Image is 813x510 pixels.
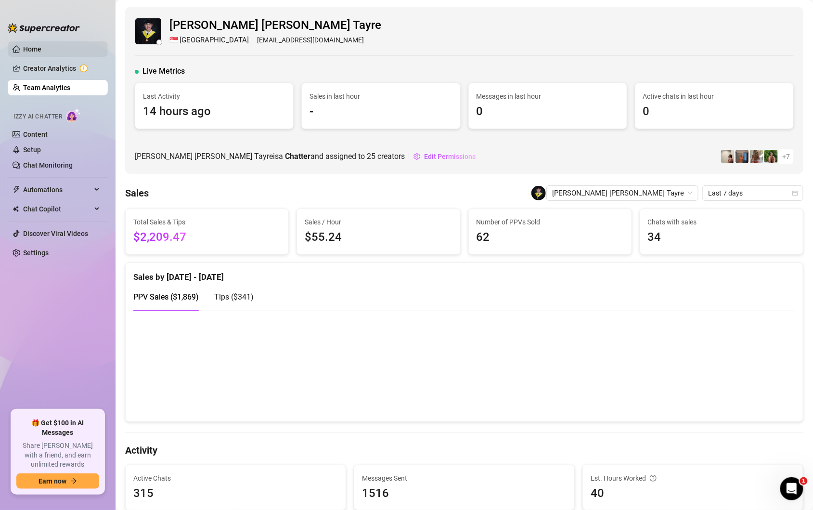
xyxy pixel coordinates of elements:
span: 34 [648,228,795,247]
span: Share [PERSON_NAME] with a friend, and earn unlimited rewards [16,441,99,470]
span: Sales / Hour [305,217,452,227]
span: Messages in last hour [477,91,619,102]
span: Tips ( $341 ) [214,292,254,301]
span: thunderbolt [13,186,20,194]
button: Earn nowarrow-right [16,473,99,489]
button: Edit Permissions [413,149,476,164]
span: PPV Sales ( $1,869 ) [133,292,199,301]
span: $55.24 [305,228,452,247]
img: Nathaniel [750,150,763,163]
span: + 7 [782,151,790,162]
span: 🇸🇬 [169,35,179,46]
b: Chatter [285,152,310,161]
span: Active chats in last hour [643,91,786,102]
h4: Activity [125,444,803,457]
img: Wayne [736,150,749,163]
span: Messages Sent [362,473,567,484]
span: arrow-right [70,478,77,484]
span: 25 [367,152,375,161]
a: Discover Viral Videos [23,230,88,237]
a: Creator Analytics exclamation-circle [23,61,100,76]
span: 0 [477,103,619,121]
div: Est. Hours Worked [591,473,795,484]
span: 1 [800,477,808,485]
span: Izzy AI Chatter [13,112,62,121]
span: question-circle [650,473,657,484]
span: Last Activity [143,91,285,102]
span: Ric John Derell Tayre [552,186,693,200]
a: Chat Monitoring [23,161,73,169]
span: 🎁 Get $100 in AI Messages [16,418,99,437]
img: Ralphy [721,150,735,163]
span: 315 [133,484,338,503]
a: Content [23,131,48,138]
span: - [310,103,452,121]
span: Total Sales & Tips [133,217,281,227]
span: Last 7 days [708,186,798,200]
img: logo-BBDzfeDw.svg [8,23,80,33]
span: Automations [23,182,91,197]
span: $2,209.47 [133,228,281,247]
span: Active Chats [133,473,338,484]
span: 14 hours ago [143,103,285,121]
div: Sales by [DATE] - [DATE] [133,263,795,284]
iframe: Intercom live chat [780,477,803,500]
a: Settings [23,249,49,257]
span: Edit Permissions [424,153,476,160]
span: [PERSON_NAME] [PERSON_NAME] Tayre [169,16,381,35]
img: Nathaniel [764,150,778,163]
a: Home [23,45,41,53]
span: 0 [643,103,786,121]
span: 40 [591,484,795,503]
span: [PERSON_NAME] [PERSON_NAME] Tayre is a and assigned to creators [135,150,405,162]
img: Chat Copilot [13,206,19,212]
span: Number of PPVs Sold [477,217,624,227]
span: 1516 [362,484,567,503]
span: calendar [792,190,798,196]
span: 62 [477,228,624,247]
span: Earn now [39,477,66,485]
h4: Sales [125,186,149,200]
span: Chats with sales [648,217,795,227]
a: Team Analytics [23,84,70,92]
img: Ric John Derell Tayre [531,186,546,200]
span: setting [413,153,420,160]
span: Sales in last hour [310,91,452,102]
span: Live Metrics [142,65,185,77]
img: Ric John Derell Tayre [135,18,161,44]
img: AI Chatter [66,108,81,122]
span: Chat Copilot [23,201,91,217]
div: [EMAIL_ADDRESS][DOMAIN_NAME] [169,35,381,46]
span: [GEOGRAPHIC_DATA] [180,35,249,46]
a: Setup [23,146,41,154]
